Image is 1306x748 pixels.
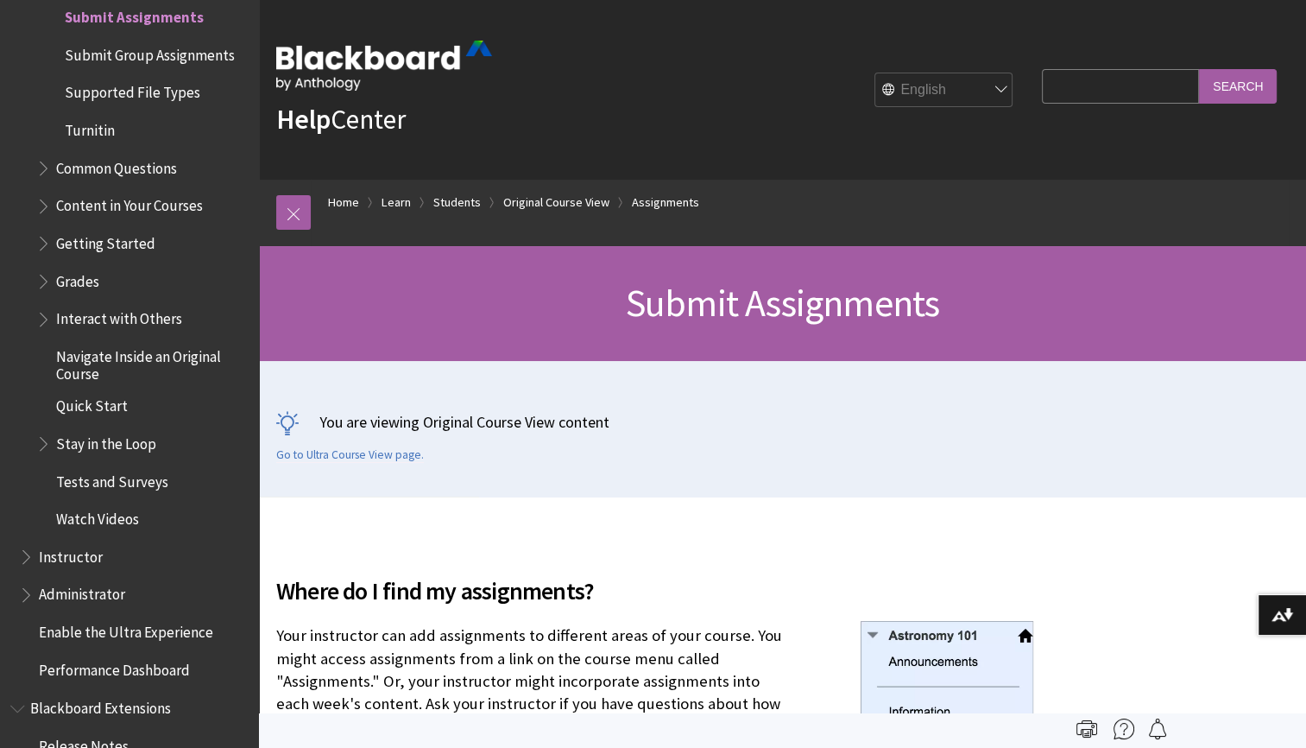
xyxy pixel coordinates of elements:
img: Blackboard by Anthology [276,41,492,91]
span: Navigate Inside an Original Course [56,342,247,383]
span: Administrator [39,580,125,604]
img: More help [1114,719,1134,739]
span: Where do I find my assignments? [276,573,1033,609]
span: Tests and Surveys [56,467,168,491]
span: Supported File Types [65,79,200,102]
span: Getting Started [56,229,155,252]
span: Instructor [39,542,103,566]
span: Submit Group Assignments [65,41,235,64]
a: Home [328,192,359,213]
input: Search [1199,69,1277,103]
span: Common Questions [56,154,177,177]
select: Site Language Selector [875,73,1013,108]
img: Print [1076,719,1097,739]
span: Submit Assignments [65,3,204,26]
a: Assignments [632,192,699,213]
span: Grades [56,267,99,290]
img: Follow this page [1147,719,1168,739]
a: HelpCenter [276,102,406,136]
span: Content in Your Courses [56,192,203,215]
a: Original Course View [503,192,609,213]
span: Interact with Others [56,305,182,328]
span: Submit Assignments [626,279,940,326]
p: Your instructor can add assignments to different areas of your course. You might access assignmen... [276,624,1033,738]
span: Enable the Ultra Experience [39,618,213,641]
span: Turnitin [65,116,115,139]
span: Quick Start [56,391,128,415]
span: Blackboard Extensions [30,694,171,717]
span: Stay in the Loop [56,429,156,453]
a: Students [433,192,481,213]
span: Watch Videos [56,504,139,528]
p: You are viewing Original Course View content [276,411,1289,433]
a: Go to Ultra Course View page. [276,447,424,463]
span: Performance Dashboard [39,656,190,679]
strong: Help [276,102,331,136]
a: Learn [382,192,411,213]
